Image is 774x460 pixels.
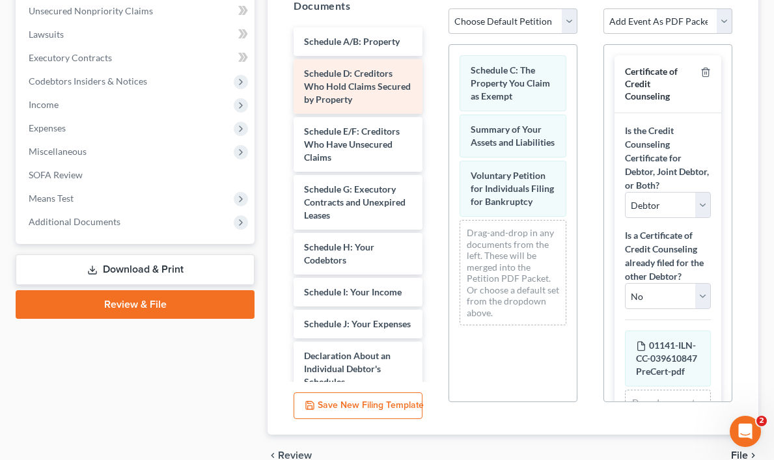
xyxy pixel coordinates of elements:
[304,286,402,297] span: Schedule I: Your Income
[625,124,711,192] label: Is the Credit Counseling Certificate for Debtor, Joint Debtor, or Both?
[29,5,153,16] span: Unsecured Nonpriority Claims
[625,390,711,427] div: Drag documents here.
[304,183,406,221] span: Schedule G: Executory Contracts and Unexpired Leases
[29,146,87,157] span: Miscellaneous
[29,169,83,180] span: SOFA Review
[304,318,411,329] span: Schedule J: Your Expenses
[636,340,697,377] span: 01141-ILN-CC-039610847 PreCert-pdf
[294,392,422,420] button: Save New Filing Template
[304,36,400,47] span: Schedule A/B: Property
[471,124,555,148] span: Summary of Your Assets and Liabilities
[304,241,374,265] span: Schedule H: Your Codebtors
[730,416,761,447] iframe: Intercom live chat
[18,23,255,46] a: Lawsuits
[29,216,120,227] span: Additional Documents
[304,126,400,163] span: Schedule E/F: Creditors Who Have Unsecured Claims
[304,68,411,105] span: Schedule D: Creditors Who Hold Claims Secured by Property
[18,46,255,70] a: Executory Contracts
[29,122,66,133] span: Expenses
[471,170,554,207] span: Voluntary Petition for Individuals Filing for Bankruptcy
[625,66,678,101] span: Certificate of Credit Counseling
[756,416,767,426] span: 2
[29,52,112,63] span: Executory Contracts
[471,64,550,101] span: Schedule C: The Property You Claim as Exempt
[29,193,74,204] span: Means Test
[29,99,59,110] span: Income
[460,220,566,325] div: Drag-and-drop in any documents from the left. These will be merged into the Petition PDF Packet. ...
[304,350,391,387] span: Declaration About an Individual Debtor's Schedules
[29,75,147,87] span: Codebtors Insiders & Notices
[16,290,255,319] a: Review & File
[16,254,255,285] a: Download & Print
[18,163,255,187] a: SOFA Review
[29,29,64,40] span: Lawsuits
[625,228,711,283] label: Is a Certificate of Credit Counseling already filed for the other Debtor?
